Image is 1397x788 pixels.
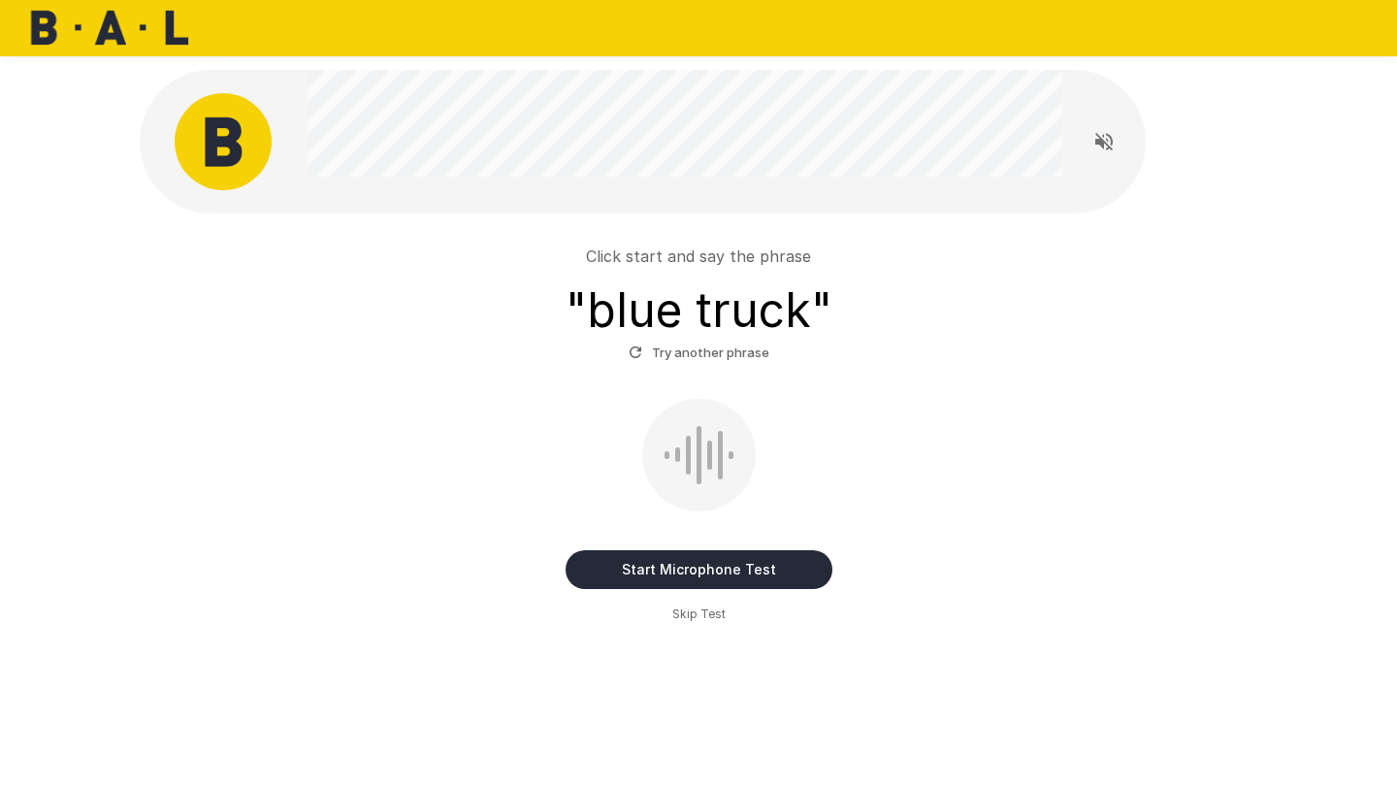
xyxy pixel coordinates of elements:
[566,550,832,589] button: Start Microphone Test
[175,93,272,190] img: bal_avatar.png
[1085,122,1123,161] button: Read questions aloud
[566,283,832,338] h3: " blue truck "
[672,605,726,624] span: Skip Test
[586,245,811,268] p: Click start and say the phrase
[624,338,774,368] button: Try another phrase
